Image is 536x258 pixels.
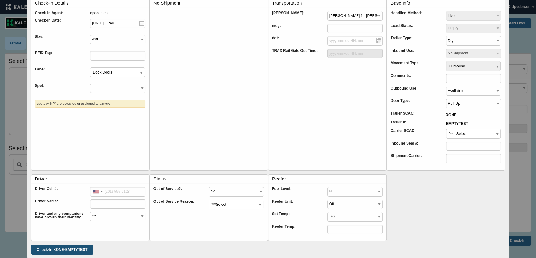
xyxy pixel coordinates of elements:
div: Out of Service?: [153,187,209,200]
div: Outbound Use: [391,87,446,99]
div: Door Type: [391,99,446,112]
input: yyyy-mm-dd HH:mm [327,36,383,46]
span: Dock Doors [90,68,145,78]
div: Driver and any companions have proven their identity: [35,212,90,224]
div: Trailer #: [391,120,446,129]
span: Dock Doors [90,67,145,77]
div: Set Temp: [272,212,327,225]
div: RFID Tag: [35,51,90,64]
input: Check-In XONE-EMPTYTEST [31,245,93,255]
div: Driver Cell #: [35,187,90,199]
input: (201) 555-0123 [90,187,145,197]
div: TRAX Rail Gate Out Time: [272,49,327,61]
label: Status [153,175,268,183]
strong: XONE [446,113,456,117]
div: Spot: [35,84,90,96]
div: Inbound Seal #: [391,142,446,154]
label: Driver [35,175,149,183]
div: Carrier SCAC: [391,129,446,142]
div: Reefer Unit: [272,200,327,212]
div: Lane: [35,67,90,80]
div: Fuel Level: [272,187,327,200]
div: Trailer SCAC: [391,112,446,120]
div: Movement Type: [391,61,446,74]
strong: EMPTYTEST [446,121,468,126]
div: Handling Method: [391,11,446,24]
span: Outbound [446,61,501,71]
div: Size: [35,35,90,48]
span: Outbound [446,61,500,71]
div: Trailer Type: [391,36,446,49]
label: Reefer [272,175,386,183]
div: [PERSON_NAME]: [272,11,327,24]
div: Driver Name: [35,199,90,212]
div: Comments: [391,74,446,87]
div: spots with '*' are occupied or assigned to a move [35,100,145,108]
div: United States: +1 [90,187,105,196]
div: Load Status: [391,24,446,36]
input: yyyy-mm-dd HH:mm [327,49,383,58]
div: ddt: [272,36,327,49]
div: dpedersen [90,11,145,15]
div: Out of Service Reason: [153,200,209,212]
div: Inbound Use: [391,49,446,61]
div: Shipment Carrier: [391,154,446,167]
div: Check-In Date: [35,19,90,31]
div: meg: [272,24,327,36]
div: Check-In Agent: [35,11,90,15]
div: Reefer Temp: [272,225,327,237]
